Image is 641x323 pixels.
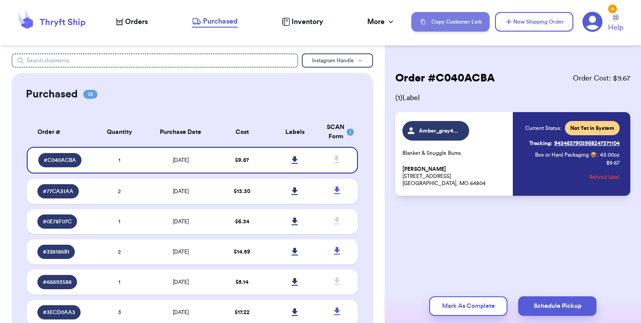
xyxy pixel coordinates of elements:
[234,249,250,254] span: $ 14.59
[44,157,76,164] span: # C040ACBA
[43,218,72,225] span: # 0E78F07C
[529,136,620,150] a: Tracking:9434637903968247371104
[118,249,121,254] span: 2
[118,219,120,224] span: 1
[395,71,495,85] h2: Order # C040ACBA
[93,117,146,147] th: Quantity
[608,22,623,33] span: Help
[125,16,148,27] span: Orders
[606,159,620,166] p: $ 9.67
[173,279,189,285] span: [DATE]
[235,219,249,224] span: $ 6.34
[118,310,121,315] span: 3
[235,310,250,315] span: $ 17.22
[43,248,69,255] span: # 326186B1
[597,151,598,158] span: :
[235,279,248,285] span: $ 5.14
[203,16,238,27] span: Purchased
[600,151,620,158] span: 43.00 oz
[173,219,189,224] span: [DATE]
[235,157,249,163] span: $ 9.67
[429,296,507,316] button: Mark As Complete
[173,310,189,315] span: [DATE]
[116,16,148,27] a: Orders
[302,53,373,68] button: Instagram Handle
[268,117,321,147] th: Labels
[535,152,597,157] span: Box or Hard Packaging 📦
[26,87,78,101] h2: Purchased
[573,73,630,84] span: Order Cost: $ 9.67
[173,157,189,163] span: [DATE]
[525,125,561,132] span: Current Status:
[589,167,620,187] button: Refund label
[27,117,93,147] th: Order #
[518,296,596,316] button: Schedule Pickup
[146,117,215,147] th: Purchase Date
[327,123,347,141] div: SCAN Form
[192,16,238,28] a: Purchased
[312,58,354,63] span: Instagram Handle
[43,309,75,316] span: # 3ECD0AA3
[402,149,507,157] p: Blanket & Snuggle Bums
[12,53,298,68] input: Search shipments...
[118,157,120,163] span: 1
[367,16,395,27] div: More
[608,4,617,13] div: 4
[234,189,250,194] span: $ 13.30
[411,12,490,32] button: Copy Customer Link
[395,93,630,103] span: ( 1 ) Label
[292,16,323,27] span: Inventory
[570,125,614,132] span: Not Yet in System
[118,189,121,194] span: 2
[402,166,446,173] span: [PERSON_NAME]
[402,166,507,187] p: [STREET_ADDRESS] [GEOGRAPHIC_DATA], MO 64804
[173,249,189,254] span: [DATE]
[582,12,603,32] a: 4
[495,12,573,32] button: New Shipping Order
[83,90,97,99] span: 13
[419,127,461,134] span: Amber_gray4323
[282,16,323,27] a: Inventory
[43,188,73,195] span: # 77CA31AA
[118,279,120,285] span: 1
[529,140,552,147] span: Tracking:
[215,117,268,147] th: Cost
[608,15,623,33] a: Help
[43,279,72,286] span: # 66693588
[173,189,189,194] span: [DATE]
